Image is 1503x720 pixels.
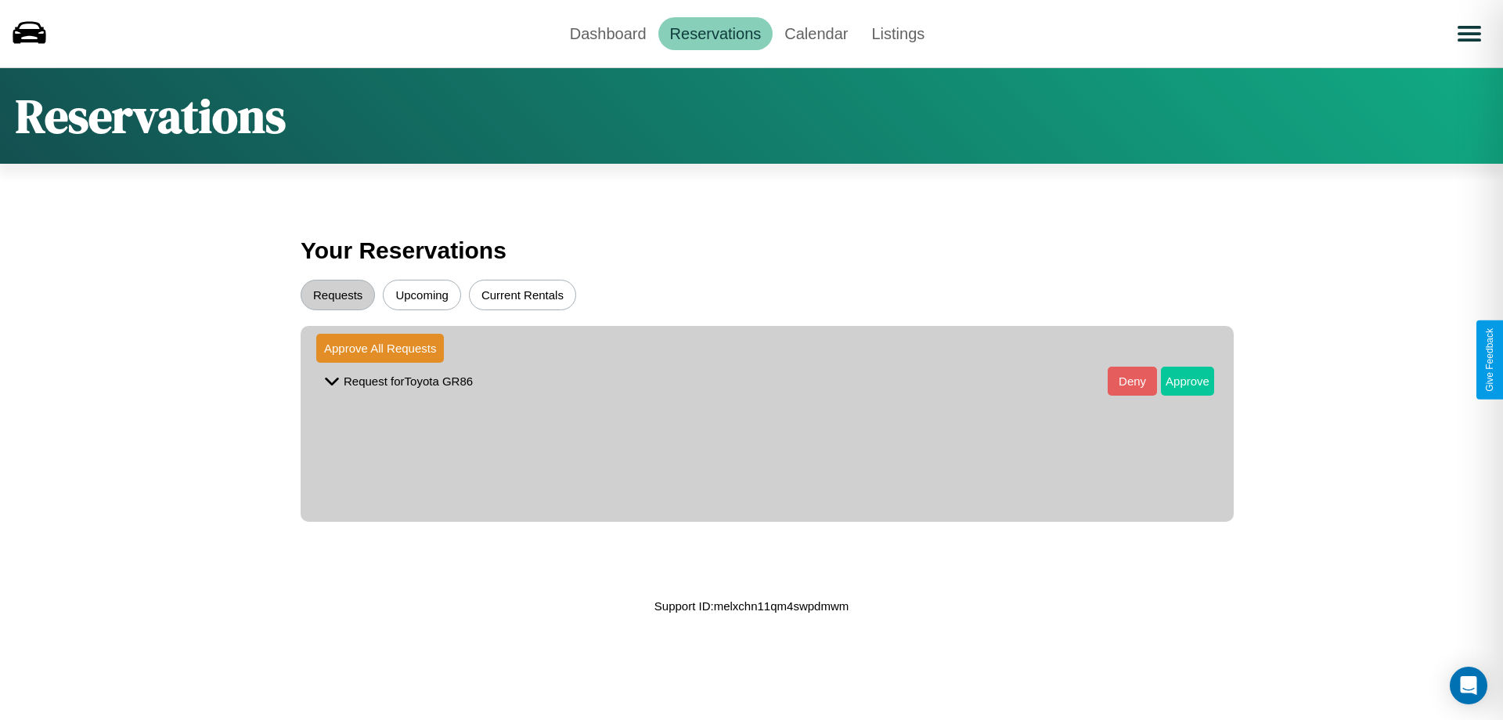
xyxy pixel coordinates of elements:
a: Reservations [658,17,773,50]
a: Dashboard [558,17,658,50]
h3: Your Reservations [301,230,1202,272]
a: Listings [860,17,936,50]
button: Requests [301,280,375,310]
a: Calendar [773,17,860,50]
button: Current Rentals [469,280,576,310]
p: Request for Toyota GR86 [344,371,473,392]
button: Approve [1161,367,1214,396]
button: Approve All Requests [316,334,444,363]
h1: Reservations [16,84,286,148]
p: Support ID: melxchn11qm4swpdmwm [654,595,849,617]
button: Upcoming [383,280,461,310]
button: Open menu [1447,12,1491,56]
div: Open Intercom Messenger [1450,667,1487,704]
div: Give Feedback [1484,328,1495,392]
button: Deny [1108,367,1157,396]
